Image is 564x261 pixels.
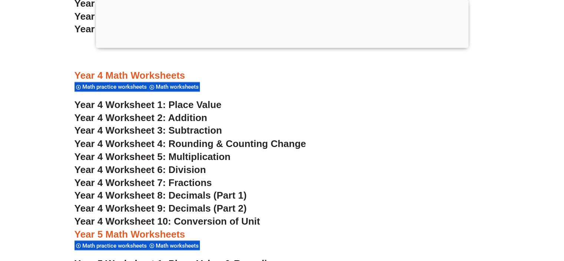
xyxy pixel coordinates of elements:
[75,82,148,92] div: Math practice worksheets
[75,112,207,123] a: Year 4 Worksheet 2: Addition
[75,151,231,162] a: Year 4 Worksheet 5: Multiplication
[156,242,201,249] span: Math worksheets
[75,99,222,110] a: Year 4 Worksheet 1: Place Value
[75,228,490,241] h3: Year 5 Math Worksheets
[75,215,260,226] a: Year 4 Worksheet 10: Conversion of Unit
[148,240,200,250] div: Math worksheets
[75,125,222,136] a: Year 4 Worksheet 3: Subtraction
[75,177,212,188] a: Year 4 Worksheet 7: Fractions
[441,177,564,261] iframe: Chat Widget
[75,240,148,250] div: Math practice worksheets
[75,11,270,22] a: Year 3 Worksheet 9: Skip Counting (Part 1)
[75,202,247,213] a: Year 4 Worksheet 9: Decimals (Part 2)
[156,84,201,90] span: Math worksheets
[75,138,306,149] a: Year 4 Worksheet 4: Rounding & Counting Change
[75,189,247,200] a: Year 4 Worksheet 8: Decimals (Part 1)
[75,69,490,82] h3: Year 4 Math Worksheets
[82,84,149,90] span: Math practice worksheets
[82,242,149,249] span: Math practice worksheets
[75,164,206,175] a: Year 4 Worksheet 6: Division
[148,82,200,92] div: Math worksheets
[75,23,275,35] a: Year 3 Worksheet 10: Skip Counting (Part 2)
